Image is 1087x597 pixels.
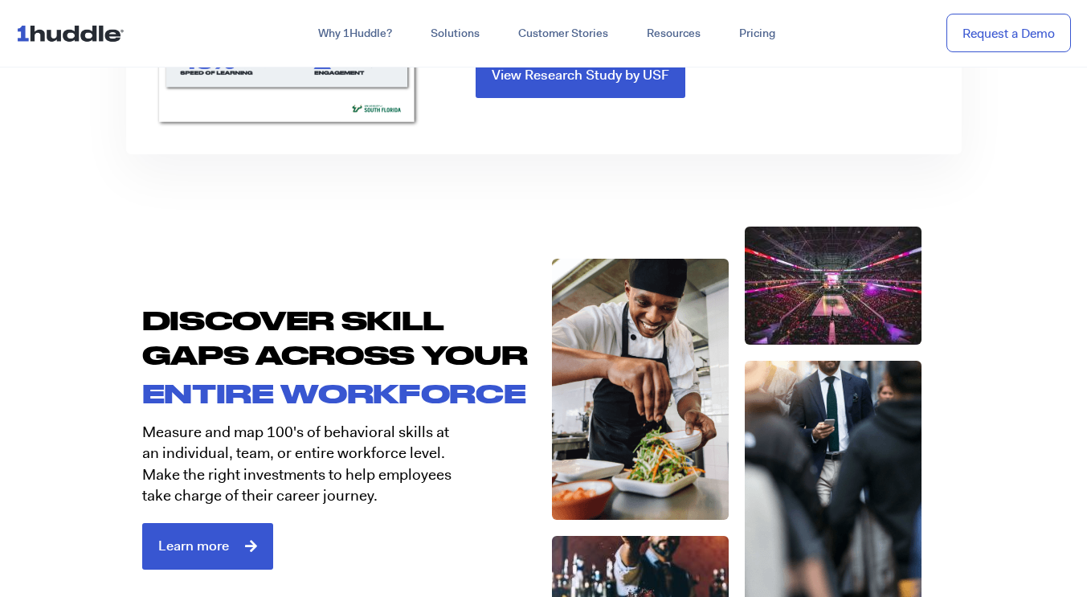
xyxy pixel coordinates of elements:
a: View Research Study by USF [476,52,685,98]
img: Home-event [745,227,921,345]
a: Why 1Huddle? [299,19,411,48]
h2: Discover Skill Gaps Across Your [142,303,544,373]
a: Pricing [720,19,795,48]
img: ... [16,18,131,48]
p: Measure and map 100's of behavioral skills at an individual, team, or entire workforce level. Mak... [142,422,460,507]
h2: ENTIRE WORKFORCE [142,381,544,406]
img: kitchen [552,259,729,520]
span: View Research Study by USF [492,68,669,82]
a: Learn more [142,523,273,570]
a: Resources [627,19,720,48]
a: Request a Demo [946,14,1071,53]
a: Customer Stories [499,19,627,48]
span: Learn more [158,539,229,554]
a: Solutions [411,19,499,48]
